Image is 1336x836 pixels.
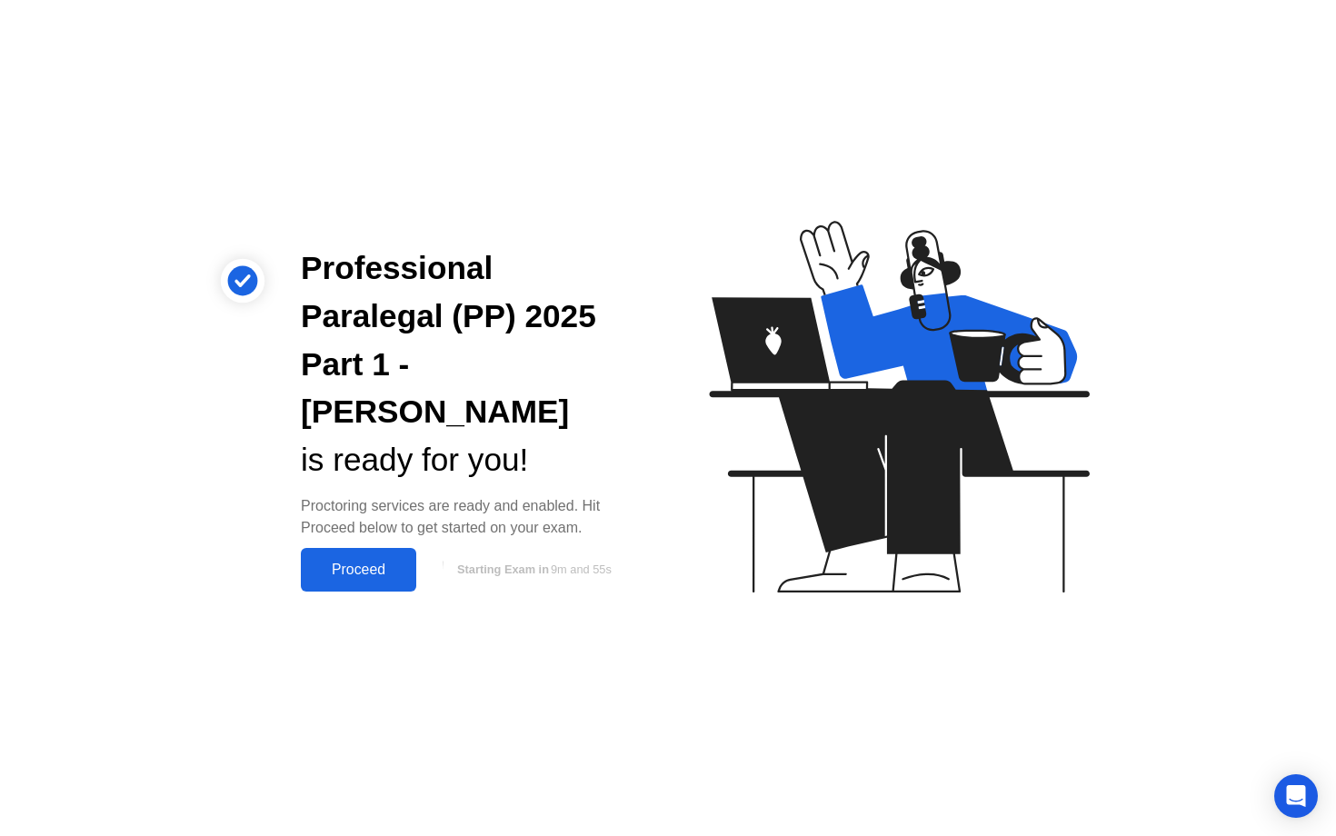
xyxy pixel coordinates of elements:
button: Starting Exam in9m and 55s [425,552,639,587]
div: Proceed [306,562,411,578]
div: Professional Paralegal (PP) 2025 Part 1 - [PERSON_NAME] [301,244,639,436]
div: is ready for you! [301,436,639,484]
div: Proctoring services are ready and enabled. Hit Proceed below to get started on your exam. [301,495,639,539]
span: 9m and 55s [551,562,612,576]
div: Open Intercom Messenger [1274,774,1318,818]
button: Proceed [301,548,416,592]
